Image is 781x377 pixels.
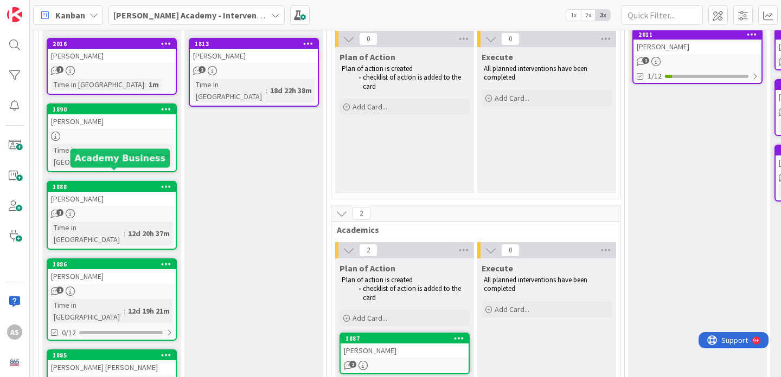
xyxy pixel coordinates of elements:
span: 2x [581,10,596,21]
div: 1885 [53,352,176,359]
div: [PERSON_NAME] [48,49,176,63]
div: Time in [GEOGRAPHIC_DATA] [51,144,124,168]
div: 1m [146,79,162,90]
div: [PERSON_NAME] [633,40,761,54]
a: 2016[PERSON_NAME]Time in [GEOGRAPHIC_DATA]:1m [47,38,177,95]
span: : [124,227,125,239]
span: Add Card... [353,313,387,323]
span: 1x [566,10,581,21]
span: Support [23,2,49,15]
div: 2011 [633,30,761,40]
div: 9+ [55,4,60,13]
span: 0 [501,244,520,257]
div: [PERSON_NAME] [190,49,318,63]
span: 2 [349,361,356,368]
div: Time in [GEOGRAPHIC_DATA] [51,79,144,90]
div: 1813[PERSON_NAME] [190,39,318,63]
span: 1 [642,57,649,64]
span: : [266,84,267,96]
span: : [124,305,125,317]
span: 0 [359,32,377,45]
span: 0/12 [62,327,76,339]
div: [PERSON_NAME] [48,192,176,206]
span: All planned interventions have been completed [484,64,589,82]
div: 1885[PERSON_NAME] [PERSON_NAME] [48,350,176,374]
span: Execute [482,51,513,62]
span: Plan of action is created [342,275,413,284]
div: [PERSON_NAME] [48,114,176,128]
span: : [144,79,146,90]
span: Academics [337,224,606,235]
div: [PERSON_NAME] [341,343,469,357]
span: 1/12 [648,70,662,82]
div: 1886 [53,261,176,268]
div: 2016 [48,39,176,49]
a: 1813[PERSON_NAME]Time in [GEOGRAPHIC_DATA]:18d 22h 38m [189,38,319,107]
div: 2011 [638,31,761,38]
div: 1813 [190,39,318,49]
div: 1885 [48,350,176,360]
div: [PERSON_NAME] [48,269,176,283]
span: Add Card... [495,93,529,103]
span: checklist of action is added to the card [363,73,463,90]
div: 2011[PERSON_NAME] [633,30,761,54]
img: Visit kanbanzone.com [7,7,22,22]
span: checklist of action is added to the card [363,284,463,302]
div: AS [7,324,22,340]
div: 1890 [48,105,176,114]
div: 12d 20h 37m [125,227,172,239]
span: 3x [596,10,610,21]
span: 2 [359,244,377,257]
div: 1888[PERSON_NAME] [48,182,176,206]
span: Execute [482,263,513,274]
a: 1890[PERSON_NAME]Time in [GEOGRAPHIC_DATA]:12d 18h 20m [47,103,177,172]
div: 1887 [345,335,469,342]
span: 1 [56,209,63,216]
span: 1 [56,66,63,73]
a: 1887[PERSON_NAME] [340,333,470,374]
span: All planned interventions have been completed [484,275,589,293]
div: Time in [GEOGRAPHIC_DATA] [51,222,124,245]
span: Add Card... [353,102,387,112]
b: [PERSON_NAME] Academy - Intervention [113,10,273,21]
span: Add Card... [495,304,529,314]
input: Quick Filter... [622,5,703,25]
div: 2016 [53,40,176,48]
span: Plan of action is created [342,64,413,73]
span: 1 [56,287,63,294]
span: 0 [501,32,520,45]
div: 1890[PERSON_NAME] [48,105,176,128]
span: 2 [352,207,370,220]
a: 1888[PERSON_NAME]Time in [GEOGRAPHIC_DATA]:12d 20h 37m [47,181,177,250]
img: avatar [7,355,22,370]
div: 1887[PERSON_NAME] [341,334,469,357]
div: 1886 [48,259,176,269]
span: Plan of Action [340,263,395,274]
span: Plan of Action [340,51,395,62]
span: Kanban [55,9,85,22]
div: [PERSON_NAME] [PERSON_NAME] [48,360,176,374]
div: 1888 [53,183,176,191]
div: 2016[PERSON_NAME] [48,39,176,63]
div: 1890 [53,106,176,113]
div: 1886[PERSON_NAME] [48,259,176,283]
div: 18d 22h 38m [267,84,315,96]
div: 1888 [48,182,176,192]
div: Time in [GEOGRAPHIC_DATA] [51,299,124,323]
a: 2011[PERSON_NAME]1/12 [632,29,763,84]
div: 1887 [341,334,469,343]
a: 1886[PERSON_NAME]Time in [GEOGRAPHIC_DATA]:12d 19h 21m0/12 [47,258,177,341]
div: Time in [GEOGRAPHIC_DATA] [193,79,266,102]
div: 12d 19h 21m [125,305,172,317]
span: 2 [199,66,206,73]
h5: Academy Business [75,153,166,163]
div: 1813 [195,40,318,48]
